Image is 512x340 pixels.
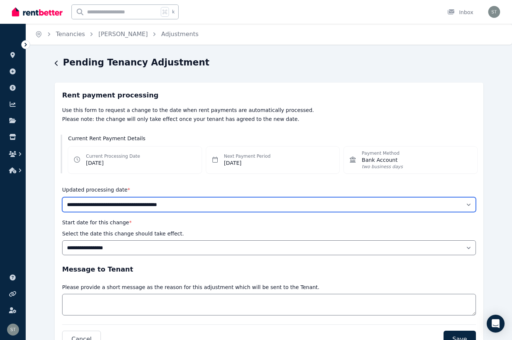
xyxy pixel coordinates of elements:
label: Start date for this change [62,219,132,225]
h3: Current Rent Payment Details [68,135,477,142]
img: Samantha Thomas [7,324,19,336]
a: Adjustments [161,31,198,38]
a: Tenancies [56,31,85,38]
p: Select the date this change should take effect. [62,230,184,237]
label: Updated processing date [62,187,130,193]
h1: Pending Tenancy Adjustment [63,57,209,68]
div: Open Intercom Messenger [487,315,505,333]
dt: Next Payment Period [224,153,271,159]
dt: Current Processing Date [86,153,140,159]
dt: Payment Method [362,150,403,156]
h3: Message to Tenant [62,264,476,275]
img: RentBetter [12,6,63,17]
h3: Rent payment processing [62,90,476,100]
div: Inbox [447,9,473,16]
p: Please provide a short message as the reason for this adjustment which will be sent to the Tenant. [62,283,320,291]
p: Please note: the change will only take effect once your tenant has agreed to the new date. [62,115,476,123]
a: [PERSON_NAME] [98,31,148,38]
img: Samantha Thomas [488,6,500,18]
p: Use this form to request a change to the date when rent payments are automatically processed. [62,106,476,114]
span: k [172,9,175,15]
dd: [DATE] [224,159,271,167]
nav: Breadcrumb [26,24,208,45]
dd: [DATE] [86,159,140,167]
span: Bank Account [362,156,403,164]
span: two business days [362,164,403,170]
